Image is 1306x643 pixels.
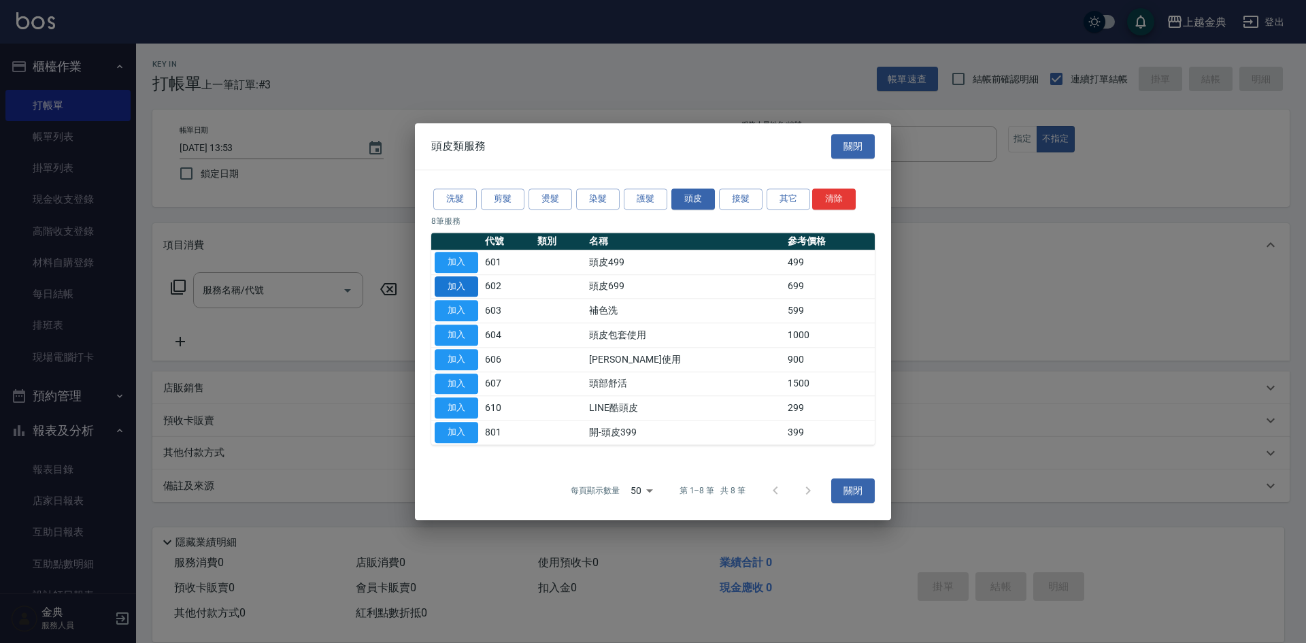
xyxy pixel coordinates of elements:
td: 頭部舒活 [586,372,784,396]
button: 加入 [435,276,478,297]
button: 剪髮 [481,188,524,210]
p: 8 筆服務 [431,215,875,227]
th: 類別 [534,233,586,250]
td: 606 [482,348,534,372]
td: 601 [482,250,534,275]
button: 加入 [435,252,478,273]
button: 其它 [767,188,810,210]
td: 801 [482,421,534,445]
td: 602 [482,274,534,299]
td: 頭皮699 [586,274,784,299]
button: 加入 [435,349,478,370]
td: [PERSON_NAME]使用 [586,348,784,372]
th: 名稱 [586,233,784,250]
td: 頭皮499 [586,250,784,275]
th: 參考價格 [784,233,875,250]
button: 加入 [435,325,478,346]
td: 699 [784,274,875,299]
td: 399 [784,421,875,445]
button: 關閉 [831,478,875,504]
th: 代號 [482,233,534,250]
p: 每頁顯示數量 [571,484,620,497]
td: 補色洗 [586,299,784,323]
button: 頭皮 [671,188,715,210]
td: 599 [784,299,875,323]
td: 603 [482,299,534,323]
button: 接髮 [719,188,763,210]
button: 洗髮 [433,188,477,210]
button: 染髮 [576,188,620,210]
td: 900 [784,348,875,372]
td: 610 [482,396,534,421]
button: 加入 [435,301,478,322]
button: 護髮 [624,188,667,210]
button: 加入 [435,374,478,395]
td: 開-頭皮399 [586,421,784,445]
p: 第 1–8 筆 共 8 筆 [680,484,746,497]
button: 關閉 [831,134,875,159]
button: 燙髮 [529,188,572,210]
td: 499 [784,250,875,275]
button: 加入 [435,422,478,443]
td: 1000 [784,323,875,348]
button: 清除 [812,188,856,210]
td: 1500 [784,372,875,396]
div: 50 [625,472,658,509]
button: 加入 [435,398,478,419]
td: 607 [482,372,534,396]
td: 604 [482,323,534,348]
td: 頭皮包套使用 [586,323,784,348]
td: 299 [784,396,875,421]
td: LINE酷頭皮 [586,396,784,421]
span: 頭皮類服務 [431,139,486,153]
